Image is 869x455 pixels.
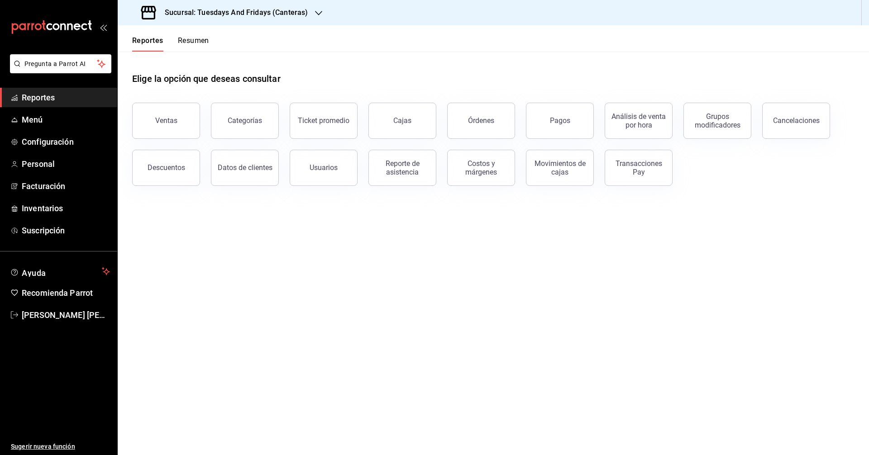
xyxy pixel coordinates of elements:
div: Ticket promedio [298,116,349,125]
div: Costos y márgenes [453,159,509,176]
span: [PERSON_NAME] [PERSON_NAME] [22,309,110,321]
div: navigation tabs [132,36,209,52]
button: Pagos [526,103,594,139]
button: Ventas [132,103,200,139]
div: Cancelaciones [773,116,820,125]
div: Ventas [155,116,177,125]
div: Categorías [228,116,262,125]
span: Configuración [22,136,110,148]
button: Descuentos [132,150,200,186]
button: Reportes [132,36,163,52]
span: Suscripción [22,224,110,237]
span: Ayuda [22,266,98,277]
div: Descuentos [148,163,185,172]
span: Personal [22,158,110,170]
button: Resumen [178,36,209,52]
div: Movimientos de cajas [532,159,588,176]
span: Recomienda Parrot [22,287,110,299]
button: open_drawer_menu [100,24,107,31]
button: Órdenes [447,103,515,139]
div: Grupos modificadores [689,112,745,129]
button: Movimientos de cajas [526,150,594,186]
button: Transacciones Pay [605,150,673,186]
div: Reporte de asistencia [374,159,430,176]
button: Pregunta a Parrot AI [10,54,111,73]
button: Usuarios [290,150,358,186]
span: Inventarios [22,202,110,214]
button: Ticket promedio [290,103,358,139]
button: Análisis de venta por hora [605,103,673,139]
div: Pagos [550,116,570,125]
button: Categorías [211,103,279,139]
button: Reporte de asistencia [368,150,436,186]
div: Órdenes [468,116,494,125]
div: Datos de clientes [218,163,272,172]
h3: Sucursal: Tuesdays And Fridays (Canteras) [158,7,308,18]
button: Costos y márgenes [447,150,515,186]
button: Grupos modificadores [683,103,751,139]
div: Análisis de venta por hora [611,112,667,129]
a: Pregunta a Parrot AI [6,66,111,75]
span: Sugerir nueva función [11,442,110,451]
button: Cancelaciones [762,103,830,139]
span: Reportes [22,91,110,104]
span: Pregunta a Parrot AI [24,59,97,69]
h1: Elige la opción que deseas consultar [132,72,281,85]
div: Transacciones Pay [611,159,667,176]
span: Menú [22,114,110,126]
button: Cajas [368,103,436,139]
div: Usuarios [310,163,338,172]
span: Facturación [22,180,110,192]
div: Cajas [393,116,411,125]
button: Datos de clientes [211,150,279,186]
